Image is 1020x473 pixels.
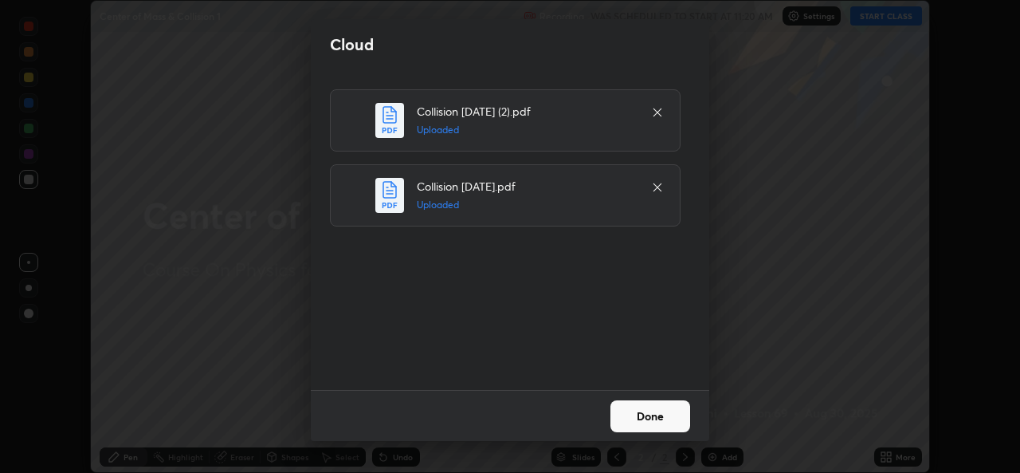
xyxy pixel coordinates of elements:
[417,178,635,195] h4: Collision [DATE].pdf
[417,123,635,137] h5: Uploaded
[330,34,374,55] h2: Cloud
[417,198,635,212] h5: Uploaded
[610,400,690,432] button: Done
[417,103,635,120] h4: Collision [DATE] (2).pdf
